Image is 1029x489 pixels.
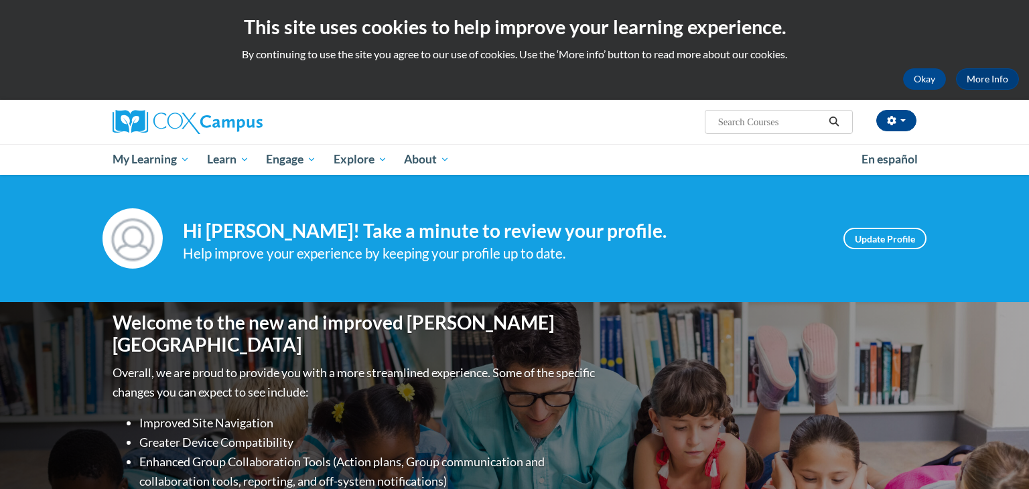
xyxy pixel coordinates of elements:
[325,144,396,175] a: Explore
[198,144,258,175] a: Learn
[975,435,1018,478] iframe: Button to launch messaging window
[862,152,918,166] span: En español
[853,145,927,173] a: En español
[113,151,190,167] span: My Learning
[10,13,1019,40] h2: This site uses cookies to help improve your learning experience.
[183,242,823,265] div: Help improve your experience by keeping your profile up to date.
[824,114,844,130] button: Search
[207,151,249,167] span: Learn
[396,144,459,175] a: About
[956,68,1019,90] a: More Info
[10,47,1019,62] p: By continuing to use the site you agree to our use of cookies. Use the ‘More info’ button to read...
[92,144,937,175] div: Main menu
[404,151,450,167] span: About
[113,110,263,134] img: Cox Campus
[113,363,598,402] p: Overall, we are proud to provide you with a more streamlined experience. Some of the specific cha...
[113,110,367,134] a: Cox Campus
[903,68,946,90] button: Okay
[843,228,927,249] a: Update Profile
[113,311,598,356] h1: Welcome to the new and improved [PERSON_NAME][GEOGRAPHIC_DATA]
[876,110,916,131] button: Account Settings
[257,144,325,175] a: Engage
[334,151,387,167] span: Explore
[139,413,598,433] li: Improved Site Navigation
[104,144,198,175] a: My Learning
[139,433,598,452] li: Greater Device Compatibility
[266,151,316,167] span: Engage
[717,114,824,130] input: Search Courses
[183,220,823,242] h4: Hi [PERSON_NAME]! Take a minute to review your profile.
[102,208,163,269] img: Profile Image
